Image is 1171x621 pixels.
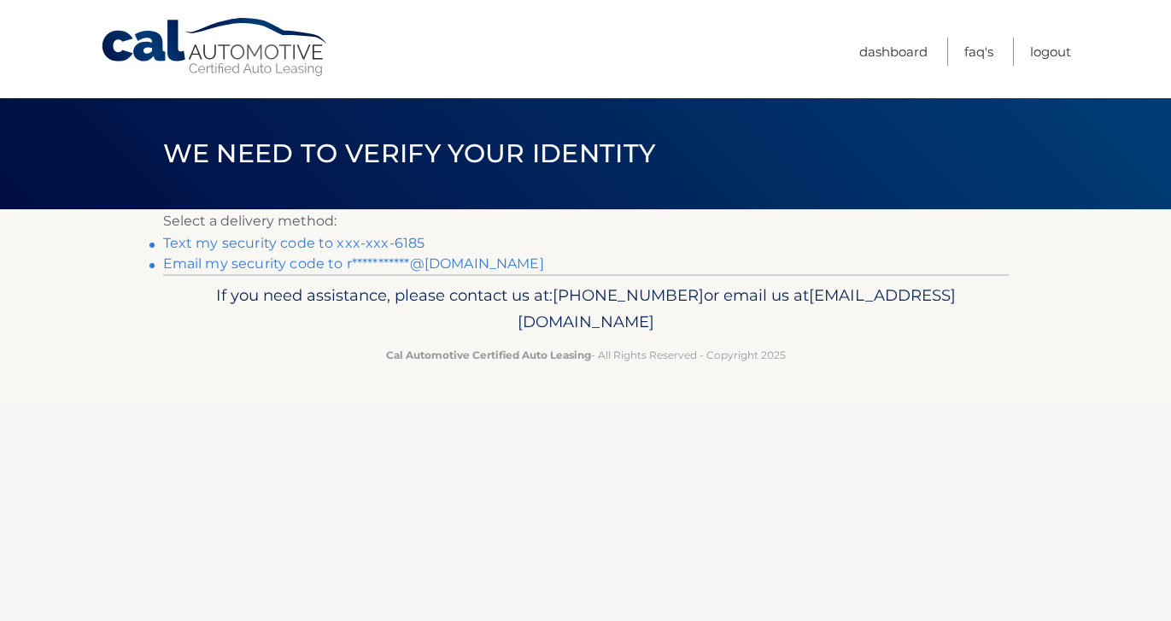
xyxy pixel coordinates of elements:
[100,17,331,78] a: Cal Automotive
[174,346,998,364] p: - All Rights Reserved - Copyright 2025
[859,38,928,66] a: Dashboard
[964,38,993,66] a: FAQ's
[553,285,704,305] span: [PHONE_NUMBER]
[174,282,998,337] p: If you need assistance, please contact us at: or email us at
[386,349,591,361] strong: Cal Automotive Certified Auto Leasing
[163,138,656,169] span: We need to verify your identity
[1030,38,1071,66] a: Logout
[163,235,425,251] a: Text my security code to xxx-xxx-6185
[163,209,1009,233] p: Select a delivery method:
